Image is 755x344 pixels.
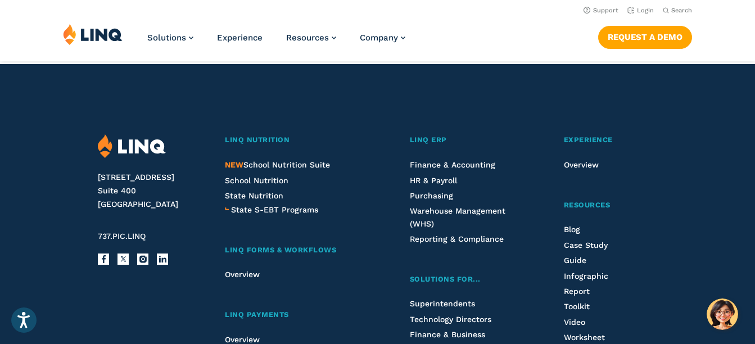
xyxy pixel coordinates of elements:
nav: Button Navigation [598,24,692,48]
span: LINQ Forms & Workflows [225,246,336,254]
a: LinkedIn [157,254,168,265]
a: Instagram [137,254,148,265]
a: School Nutrition [225,176,288,185]
a: Overview [564,160,599,169]
a: Reporting & Compliance [410,234,504,243]
a: State S-EBT Programs [231,203,318,216]
a: Finance & Accounting [410,160,495,169]
a: LINQ Nutrition [225,134,368,146]
a: Guide [564,256,586,265]
span: NEW [225,160,243,169]
span: Resources [564,201,611,209]
a: Video [564,318,585,327]
span: LINQ ERP [410,135,447,144]
span: Solutions [147,33,186,43]
span: LINQ Payments [225,310,289,319]
a: Warehouse Management (WHS) [410,206,505,228]
a: Superintendents [410,299,475,308]
button: Hello, have a question? Let’s chat. [707,298,738,330]
a: LINQ ERP [410,134,522,146]
a: LINQ Payments [225,309,368,321]
a: Technology Directors [410,315,491,324]
a: Resources [564,200,657,211]
a: Overview [225,335,260,344]
img: LINQ | K‑12 Software [98,134,166,159]
a: LINQ Forms & Workflows [225,245,368,256]
a: X [117,254,129,265]
span: School Nutrition Suite [225,160,330,169]
a: Support [584,7,618,14]
a: HR & Payroll [410,176,457,185]
img: LINQ | K‑12 Software [63,24,123,45]
a: Experience [564,134,657,146]
a: Toolkit [564,302,590,311]
address: [STREET_ADDRESS] Suite 400 [GEOGRAPHIC_DATA] [98,171,206,211]
span: 737.PIC.LINQ [98,232,146,241]
a: Purchasing [410,191,453,200]
a: Company [360,33,405,43]
button: Open Search Bar [663,6,692,15]
span: LINQ Nutrition [225,135,290,144]
span: State S-EBT Programs [231,205,318,214]
a: State Nutrition [225,191,283,200]
a: Resources [286,33,336,43]
span: Resources [286,33,329,43]
a: Login [627,7,654,14]
span: Experience [564,135,613,144]
a: Case Study [564,241,608,250]
a: Solutions [147,33,193,43]
a: Blog [564,225,580,234]
a: Experience [217,33,263,43]
a: NEWSchool Nutrition Suite [225,160,330,169]
a: Request a Demo [598,26,692,48]
nav: Primary Navigation [147,24,405,61]
span: Search [671,7,692,14]
a: Report [564,287,590,296]
span: Company [360,33,398,43]
a: Overview [225,270,260,279]
a: Worksheet [564,333,605,342]
a: Infographic [564,271,608,280]
a: Facebook [98,254,109,265]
